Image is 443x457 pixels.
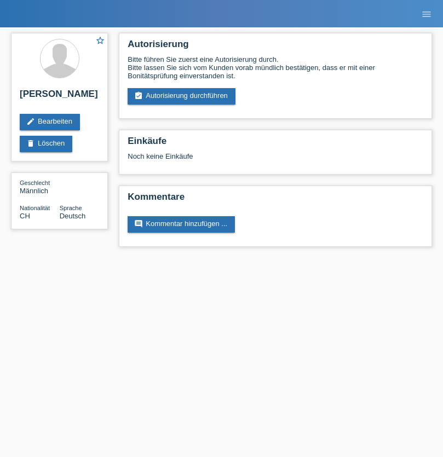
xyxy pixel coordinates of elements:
[20,178,60,195] div: Männlich
[134,219,143,228] i: comment
[128,136,423,152] h2: Einkäufe
[20,205,50,211] span: Nationalität
[134,91,143,100] i: assignment_turned_in
[20,89,99,105] h2: [PERSON_NAME]
[421,9,432,20] i: menu
[20,114,80,130] a: editBearbeiten
[26,139,35,148] i: delete
[128,216,235,233] a: commentKommentar hinzufügen ...
[128,39,423,55] h2: Autorisierung
[95,36,105,47] a: star_border
[26,117,35,126] i: edit
[20,212,30,220] span: Schweiz
[128,192,423,208] h2: Kommentare
[128,152,423,169] div: Noch keine Einkäufe
[20,180,50,186] span: Geschlecht
[128,55,423,80] div: Bitte führen Sie zuerst eine Autorisierung durch. Bitte lassen Sie sich vom Kunden vorab mündlich...
[60,212,86,220] span: Deutsch
[416,10,438,17] a: menu
[20,136,72,152] a: deleteLöschen
[128,88,235,105] a: assignment_turned_inAutorisierung durchführen
[60,205,82,211] span: Sprache
[95,36,105,45] i: star_border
